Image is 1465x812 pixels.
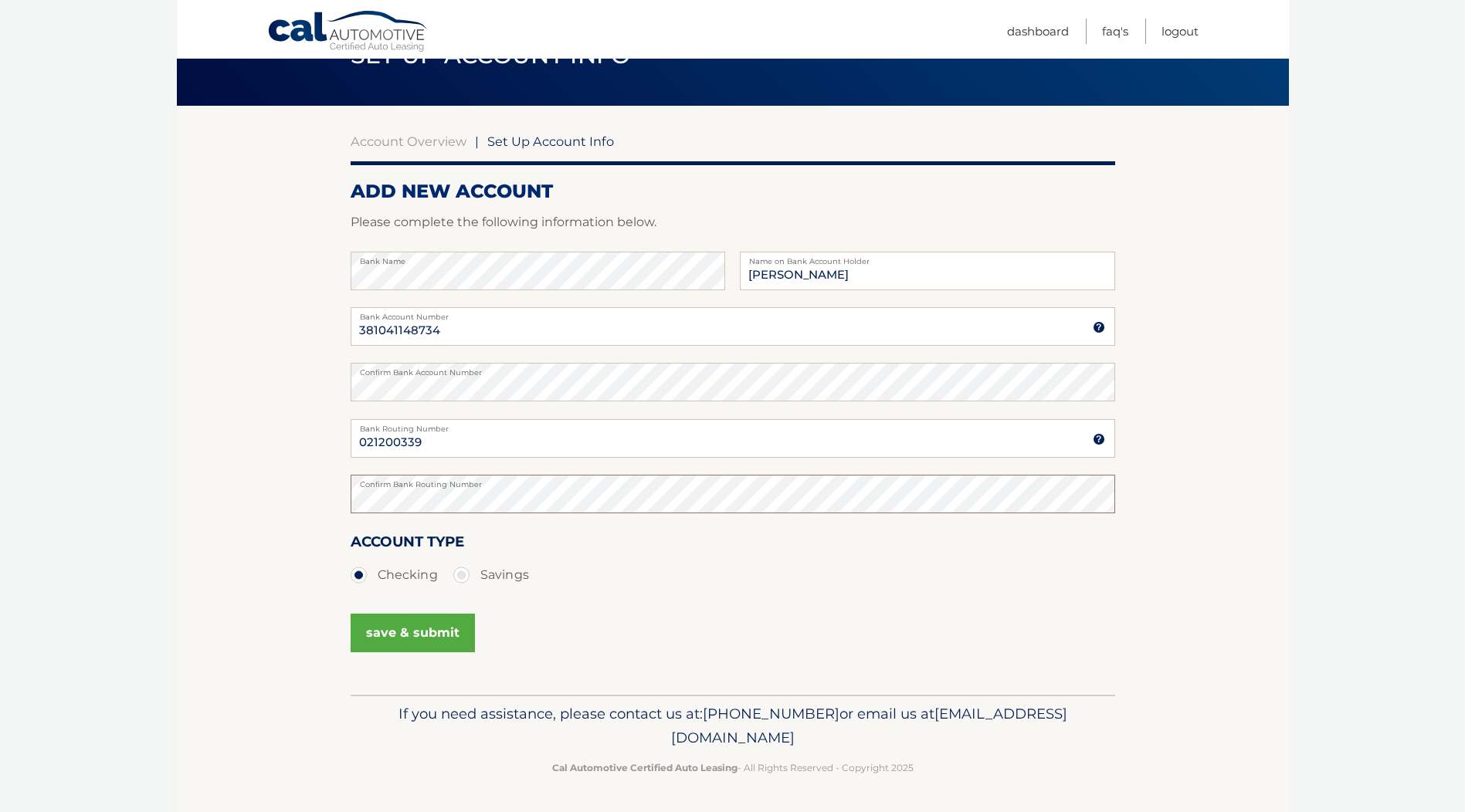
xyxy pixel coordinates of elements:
[1093,433,1105,445] img: tooltip.svg
[1102,19,1128,44] a: FAQ's
[351,252,725,264] label: Bank Name
[351,419,1115,431] label: Bank Routing Number
[740,252,1114,290] input: Name on Account (Account Holder Name)
[351,475,1115,487] label: Confirm Bank Routing Number
[453,560,529,590] label: Savings
[1161,19,1199,44] a: Logout
[351,419,1115,458] input: Bank Routing Number
[740,252,1114,264] label: Name on Bank Account Holder
[351,530,464,559] label: Account Type
[351,363,1115,375] label: Confirm Bank Account Number
[351,134,466,149] a: Account Overview
[703,705,839,722] span: [PHONE_NUMBER]
[351,307,1115,346] input: Bank Account Number
[351,211,1115,233] p: Please complete the following information below.
[487,134,614,149] span: Set Up Account Info
[1007,19,1069,44] a: Dashboard
[351,180,1115,203] h2: ADD NEW ACCOUNT
[475,134,479,149] span: |
[361,760,1105,776] p: - All Rights Reserved - Copyright 2025
[351,614,475,652] button: save & submit
[361,702,1105,751] p: If you need assistance, please contact us at: or email us at
[1093,321,1105,333] img: tooltip.svg
[351,307,1115,320] label: Bank Account Number
[267,10,429,55] a: Cal Automotive
[351,560,438,590] label: Checking
[552,762,738,773] strong: Cal Automotive Certified Auto Leasing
